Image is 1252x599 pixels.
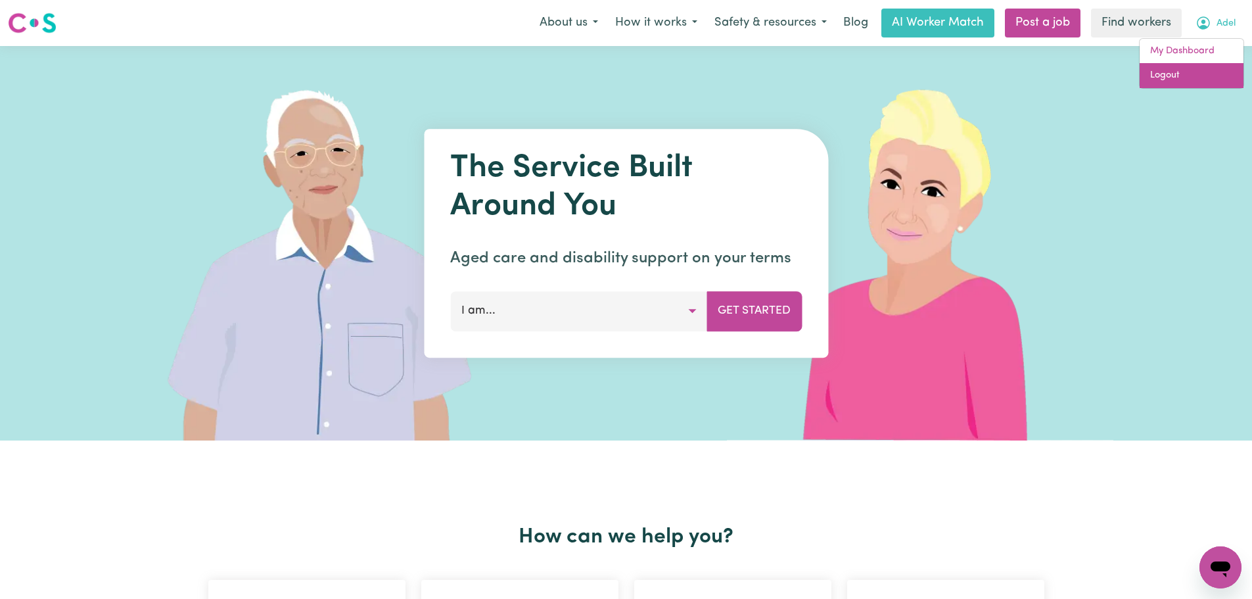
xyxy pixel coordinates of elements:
[1139,38,1244,89] div: My Account
[450,247,802,270] p: Aged care and disability support on your terms
[1187,9,1244,37] button: My Account
[835,9,876,37] a: Blog
[1199,546,1241,588] iframe: Button to launch messaging window
[8,11,57,35] img: Careseekers logo
[706,9,835,37] button: Safety & resources
[450,150,802,226] h1: The Service Built Around You
[607,9,706,37] button: How it works
[881,9,994,37] a: AI Worker Match
[531,9,607,37] button: About us
[1217,16,1236,31] span: Adel
[200,525,1052,550] h2: How can we help you?
[1140,39,1243,64] a: My Dashboard
[1091,9,1182,37] a: Find workers
[8,8,57,38] a: Careseekers logo
[707,291,802,331] button: Get Started
[1140,63,1243,88] a: Logout
[450,291,707,331] button: I am...
[1005,9,1080,37] a: Post a job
